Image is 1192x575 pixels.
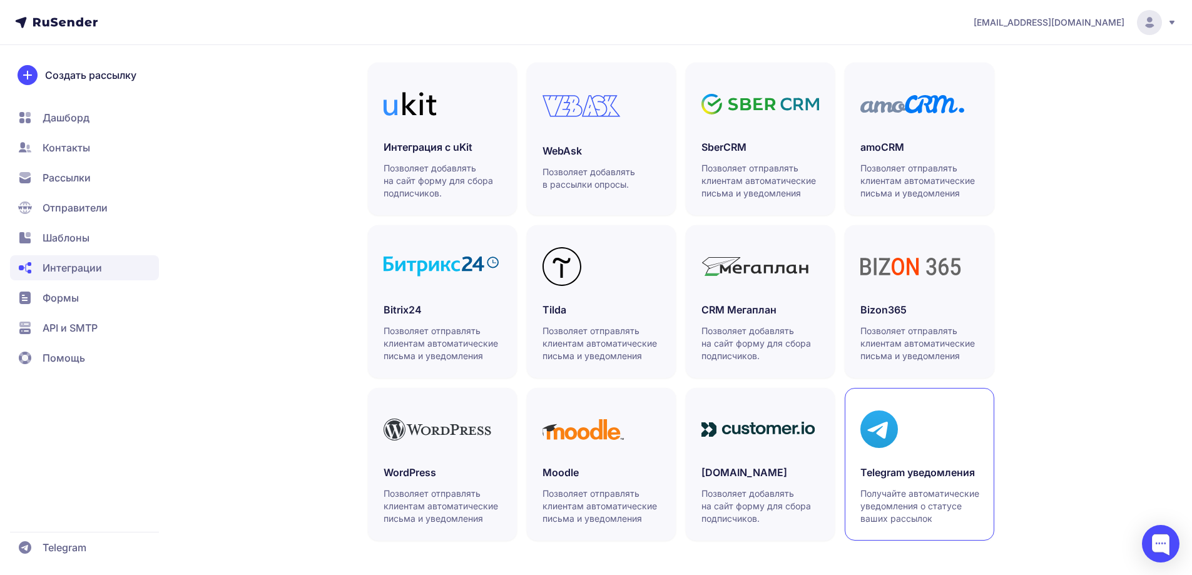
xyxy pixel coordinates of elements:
[701,302,819,317] h3: CRM Мегаплан
[701,325,820,362] p: Позволяет добавлять на сайт форму для сбора подписчиков.
[43,290,79,305] span: Формы
[701,487,820,525] p: Позволяет добавлять на сайт форму для сбора подписчиков.
[384,140,501,155] h3: Интеграция с uKit
[43,350,85,365] span: Помощь
[701,465,819,480] h3: [DOMAIN_NAME]
[43,170,91,185] span: Рассылки
[845,63,994,215] a: amoCRMПозволяет отправлять клиентам автоматические письма и уведомления
[686,225,835,378] a: CRM МегапланПозволяет добавлять на сайт форму для сбора подписчиков.
[543,465,660,480] h3: Moodle
[543,487,661,525] p: Позволяет отправлять клиентам автоматические письма и уведомления
[10,535,159,560] a: Telegram
[384,465,501,480] h3: WordPress
[368,225,517,378] a: Bitrix24Позволяет отправлять клиентам автоматические письма и уведомления
[543,302,660,317] h3: Tilda
[43,140,90,155] span: Контакты
[543,166,661,191] p: Позволяет добавлять в рассылки опросы.
[974,16,1124,29] span: [EMAIL_ADDRESS][DOMAIN_NAME]
[527,225,676,378] a: TildaПозволяет отправлять клиентам автоматические письма и уведомления
[368,388,517,541] a: WordPressПозволяет отправлять клиентам автоматические письма и уведомления
[860,465,978,480] h3: Telegram уведомления
[384,487,502,525] p: Позволяет отправлять клиентам автоматические письма и уведомления
[701,162,820,200] p: Позволяет отправлять клиентам автоматические письма и уведомления
[527,388,676,541] a: MoodleПозволяет отправлять клиентам автоматические письма и уведомления
[860,325,979,362] p: Позволяет отправлять клиентам автоматические письма и уведомления
[686,63,835,215] a: SberCRMПозволяет отправлять клиентам автоматические письма и уведомления
[43,230,89,245] span: Шаблоны
[860,140,978,155] h3: amoCRM
[845,225,994,378] a: Bizon365Позволяет отправлять клиентам автоматические письма и уведомления
[701,140,819,155] h3: SberCRM
[45,68,136,83] span: Создать рассылку
[527,63,676,215] a: WebAskПозволяет добавлять в рассылки опросы.
[384,302,501,317] h3: Bitrix24
[543,325,661,362] p: Позволяет отправлять клиентам автоматические письма и уведомления
[43,320,98,335] span: API и SMTP
[860,302,978,317] h3: Bizon365
[43,540,86,555] span: Telegram
[845,388,994,541] a: Telegram уведомленияПолучайте автоматические уведомления о статусе ваших рассылок
[860,162,979,200] p: Позволяет отправлять клиентам автоматические письма и уведомления
[384,325,502,362] p: Позволяет отправлять клиентам автоматические письма и уведомления
[384,162,502,200] p: Позволяет добавлять на сайт форму для сбора подписчиков.
[43,260,102,275] span: Интеграции
[43,200,108,215] span: Отправители
[43,110,89,125] span: Дашборд
[860,487,979,525] p: Получайте автоматические уведомления о статусе ваших рассылок
[543,143,660,158] h3: WebAsk
[686,388,835,541] a: [DOMAIN_NAME]Позволяет добавлять на сайт форму для сбора подписчиков.
[368,63,517,215] a: Интеграция с uKitПозволяет добавлять на сайт форму для сбора подписчиков.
